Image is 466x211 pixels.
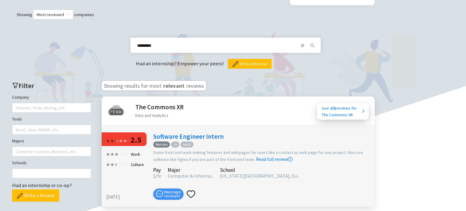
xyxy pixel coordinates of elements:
span: heart [187,190,195,199]
span: [US_STATE][GEOGRAPHIC_DATA], Ea... [220,173,300,179]
span: /hr [155,173,162,179]
div: ● [119,136,123,145]
div: ● [110,136,114,145]
img: pencil.png [233,61,238,67]
div: ● [119,159,123,169]
span: Message reviewer [164,190,181,198]
h2: Filter [12,81,91,91]
h2: The Commons XR [135,102,184,112]
div: Work [129,149,142,159]
span: react [181,141,194,148]
input: Tools [16,126,17,133]
h3: Showing results for most reviews [102,81,206,90]
span: Had an internship? Empower your peers! [136,60,225,67]
button: search [308,41,317,50]
div: ● [123,159,127,169]
img: pencil.png [17,193,22,199]
a: See all1reviews forThe Commons XR [317,103,369,120]
div: ● [115,136,116,145]
div: [DATE] [106,193,150,201]
span: Computer & Informa... [168,173,214,179]
span: message [156,190,163,197]
span: 2.5 [130,135,142,145]
div: ● [110,159,114,169]
div: ● [115,136,118,145]
div: Data and Analytics [135,112,184,119]
div: Culture [129,159,146,170]
div: Showing companies [6,10,460,19]
div: ● [115,149,118,158]
label: Schools [12,159,27,166]
div: ● [106,149,110,158]
div: ● [106,136,110,145]
span: close-circle [301,44,304,47]
b: 1 [334,105,336,111]
div: ● [115,159,116,169]
div: ● [123,136,127,145]
span: Write a Review [24,192,54,199]
button: Write a Review [12,189,59,202]
span: right-circle [288,157,292,162]
span: Most reviewed [37,10,69,19]
div: ● [123,149,127,158]
span: relevant [163,81,185,89]
div: ● [115,159,118,169]
div: ● [110,149,114,158]
a: Software Engineer Intern [153,132,224,141]
span: Remote [153,141,170,148]
div: ● [119,149,123,158]
a: Read full review [256,126,292,162]
span: $ [153,173,155,179]
label: Tools [12,116,22,122]
span: Write a Review [240,60,267,67]
div: Major [168,168,214,172]
img: The Commons XR [107,102,125,120]
button: Write a Review [228,59,272,69]
div: School [220,168,300,172]
span: Had an internship or co-op? [12,182,72,189]
div: See all reviews for The Commons XR [322,105,361,118]
span: filter [12,82,19,89]
span: search [308,43,317,48]
div: Some front end work making features and webpages for users like a contact us web page for one pro... [153,149,372,163]
label: Company [12,94,29,100]
label: Majors [12,138,24,144]
span: Js [171,141,179,148]
div: ● [106,159,110,169]
div: Pay [153,168,162,172]
span: right [361,109,365,113]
